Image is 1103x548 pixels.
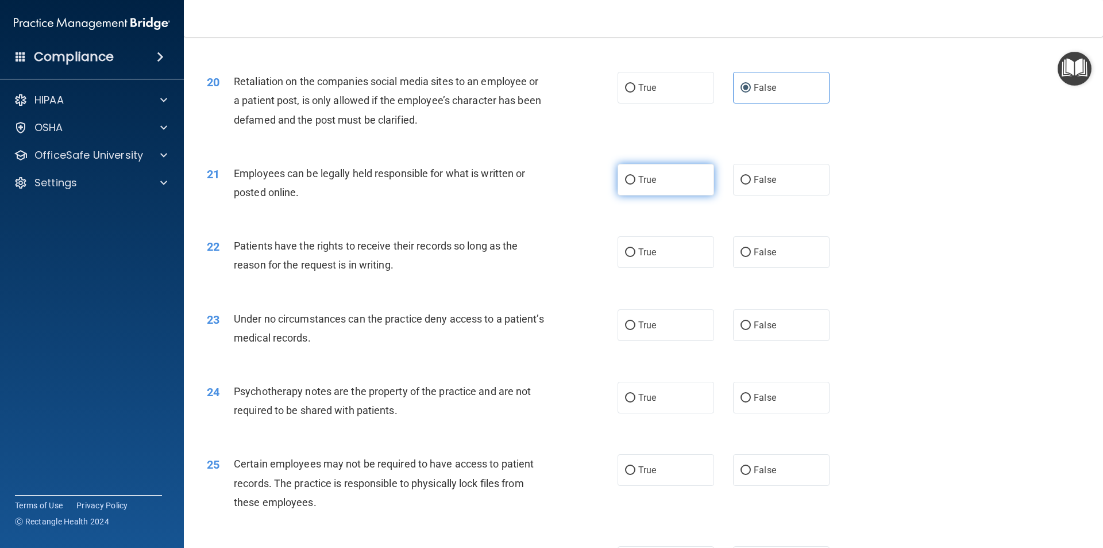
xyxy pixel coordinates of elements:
input: True [625,321,635,330]
p: OSHA [34,121,63,135]
input: False [741,248,751,257]
img: PMB logo [14,12,170,35]
a: Terms of Use [15,500,63,511]
span: 22 [207,240,219,254]
span: False [754,82,776,93]
a: HIPAA [14,93,167,107]
h4: Compliance [34,49,114,65]
input: True [625,466,635,475]
p: OfficeSafe University [34,148,143,162]
span: Under no circumstances can the practice deny access to a patient’s medical records. [234,313,544,344]
span: True [638,82,656,93]
button: Open Resource Center [1058,52,1092,86]
p: HIPAA [34,93,64,107]
p: Settings [34,176,77,190]
span: 23 [207,313,219,327]
a: OSHA [14,121,167,135]
input: False [741,321,751,330]
span: True [638,174,656,185]
iframe: Drift Widget Chat Controller [1046,469,1089,512]
span: False [754,465,776,476]
span: Employees can be legally held responsible for what is written or posted online. [234,167,525,198]
span: True [638,247,656,258]
span: 24 [207,385,219,399]
span: 21 [207,167,219,181]
span: Psychotherapy notes are the property of the practice and are not required to be shared with patie... [234,385,531,416]
span: Certain employees may not be required to have access to patient records. The practice is responsi... [234,458,534,508]
span: Retaliation on the companies social media sites to an employee or a patient post, is only allowed... [234,75,541,125]
span: False [754,174,776,185]
span: Patients have the rights to receive their records so long as the reason for the request is in wri... [234,240,518,271]
input: False [741,84,751,93]
input: False [741,466,751,475]
span: 25 [207,458,219,472]
input: True [625,176,635,185]
a: Privacy Policy [76,500,128,511]
input: False [741,394,751,403]
span: True [638,320,656,331]
span: True [638,392,656,403]
input: False [741,176,751,185]
span: False [754,247,776,258]
span: False [754,320,776,331]
a: Settings [14,176,167,190]
span: False [754,392,776,403]
span: Ⓒ Rectangle Health 2024 [15,516,109,527]
input: True [625,248,635,257]
a: OfficeSafe University [14,148,167,162]
span: True [638,465,656,476]
input: True [625,84,635,93]
input: True [625,394,635,403]
span: 20 [207,75,219,89]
